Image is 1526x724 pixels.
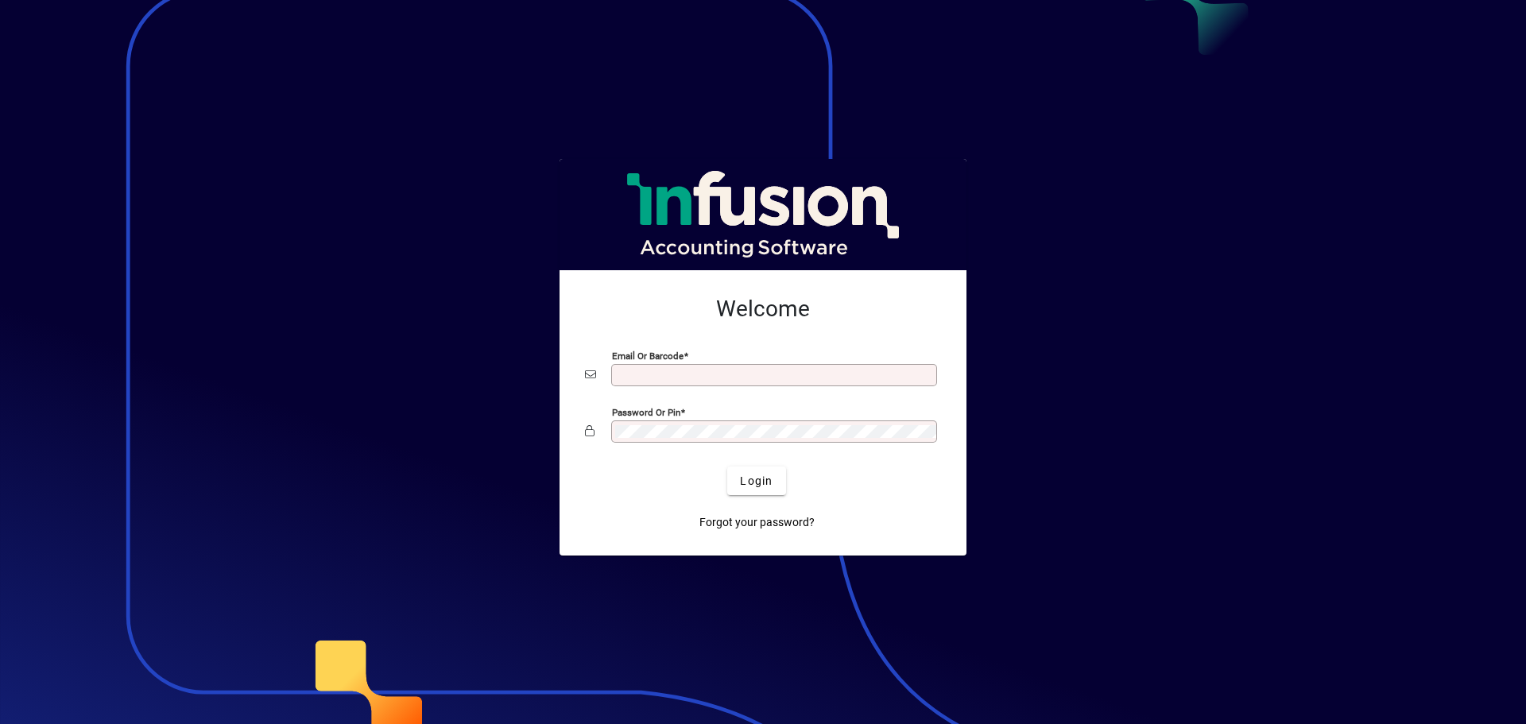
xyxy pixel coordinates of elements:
[727,467,785,495] button: Login
[612,350,684,362] mat-label: Email or Barcode
[585,296,941,323] h2: Welcome
[612,407,680,418] mat-label: Password or Pin
[699,514,815,531] span: Forgot your password?
[693,508,821,536] a: Forgot your password?
[740,473,773,490] span: Login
